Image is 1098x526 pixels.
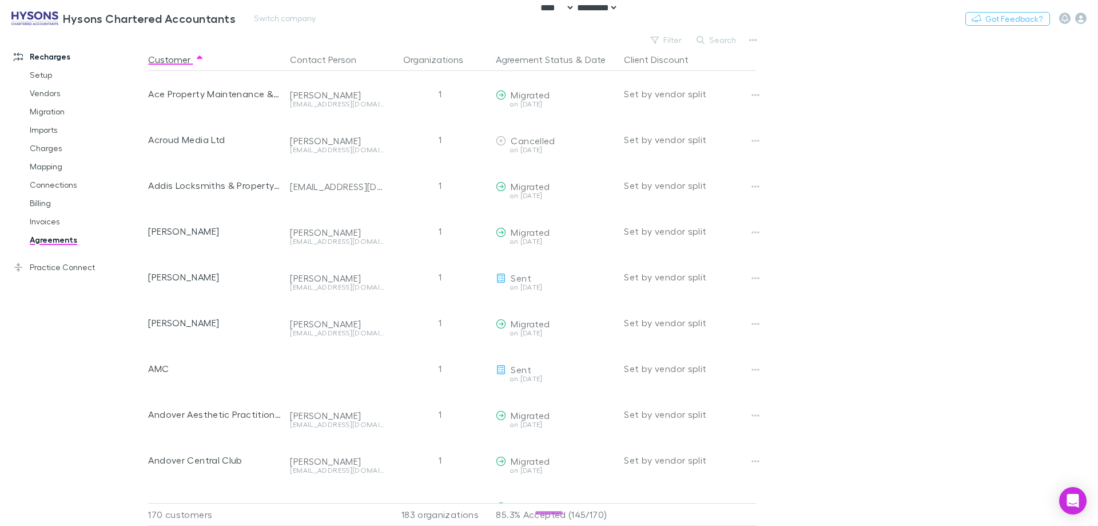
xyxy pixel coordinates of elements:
span: Migrated [511,410,550,421]
a: Recharges [2,48,154,66]
div: Acroud Media Ltd [148,117,281,163]
div: on [DATE] [496,421,615,428]
div: & [496,48,615,71]
div: 1 [388,254,491,300]
div: on [DATE] [496,467,615,474]
div: [EMAIL_ADDRESS][DOMAIN_NAME] [290,467,384,474]
button: Got Feedback? [965,12,1050,26]
button: Date [585,48,606,71]
div: Set by vendor split [624,117,757,163]
span: Migrated [511,227,550,238]
span: Migrated [511,501,550,512]
div: 1 [388,391,491,437]
div: [EMAIL_ADDRESS][DOMAIN_NAME] [290,101,384,108]
p: 85.3% Accepted (145/170) [496,504,615,525]
div: Set by vendor split [624,391,757,437]
div: 1 [388,208,491,254]
div: Set by vendor split [624,208,757,254]
div: [PERSON_NAME] [290,227,384,238]
span: Migrated [511,456,550,466]
div: 183 organizations [388,503,491,526]
button: Organizations [403,48,477,71]
span: Migrated [511,318,550,329]
div: [PERSON_NAME] [290,272,384,284]
img: Hysons Chartered Accountants's Logo [11,11,58,25]
div: [PERSON_NAME] [290,410,384,421]
span: Sent [511,272,531,283]
div: Ace Property Maintenance & Construction Limited [148,71,281,117]
div: [PERSON_NAME] [290,318,384,330]
button: Filter [645,33,689,47]
div: [EMAIL_ADDRESS][DOMAIN_NAME] [290,238,384,245]
div: 1 [388,163,491,208]
button: Agreement Status [496,48,573,71]
div: [PERSON_NAME] [290,135,384,147]
a: Hysons Chartered Accountants [5,5,242,32]
a: Connections [18,176,154,194]
div: [PERSON_NAME] [148,300,281,346]
button: Client Discount [624,48,702,71]
button: Search [691,33,743,47]
div: [PERSON_NAME] [290,456,384,467]
span: Migrated [511,89,550,100]
div: on [DATE] [496,238,615,245]
div: Open Intercom Messenger [1059,487,1087,515]
div: [PERSON_NAME] [290,501,384,513]
div: [EMAIL_ADDRESS][DOMAIN_NAME] [290,147,384,153]
div: Set by vendor split [624,254,757,300]
button: Customer [148,48,204,71]
a: Imports [18,121,154,139]
div: on [DATE] [496,375,615,382]
a: Mapping [18,157,154,176]
div: [EMAIL_ADDRESS][DOMAIN_NAME] [290,284,384,291]
div: 1 [388,346,491,391]
div: Andover Central Club [148,437,281,483]
span: Migrated [511,181,550,192]
div: 170 customers [148,503,285,526]
div: on [DATE] [496,284,615,291]
button: Contact Person [290,48,370,71]
a: Charges [18,139,154,157]
div: on [DATE] [496,330,615,337]
div: AMC [148,346,281,391]
div: 1 [388,117,491,163]
div: Set by vendor split [624,300,757,346]
div: on [DATE] [496,147,615,153]
div: on [DATE] [496,192,615,199]
div: [EMAIL_ADDRESS][DOMAIN_NAME] [290,330,384,337]
div: Addis Locksmiths & Property Maintenance Limited [148,163,281,208]
div: Set by vendor split [624,163,757,208]
a: Vendors [18,84,154,102]
div: [PERSON_NAME] [290,89,384,101]
div: [PERSON_NAME] [148,208,281,254]
a: Practice Connect [2,258,154,276]
h3: Hysons Chartered Accountants [63,11,236,25]
a: Invoices [18,212,154,231]
div: Set by vendor split [624,346,757,391]
span: Sent [511,364,531,375]
div: 1 [388,71,491,117]
div: Set by vendor split [624,437,757,483]
button: Switch company [247,11,323,25]
a: Billing [18,194,154,212]
div: [EMAIL_ADDRESS][DOMAIN_NAME] [290,181,384,192]
div: 1 [388,300,491,346]
span: Cancelled [511,135,555,146]
div: Set by vendor split [624,71,757,117]
a: Setup [18,66,154,84]
div: Andover Aesthetic Practitioners Ltd [148,391,281,437]
div: [PERSON_NAME] [148,254,281,300]
a: Agreements [18,231,154,249]
div: [EMAIL_ADDRESS][DOMAIN_NAME] [290,421,384,428]
a: Migration [18,102,154,121]
div: 1 [388,437,491,483]
div: on [DATE] [496,101,615,108]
